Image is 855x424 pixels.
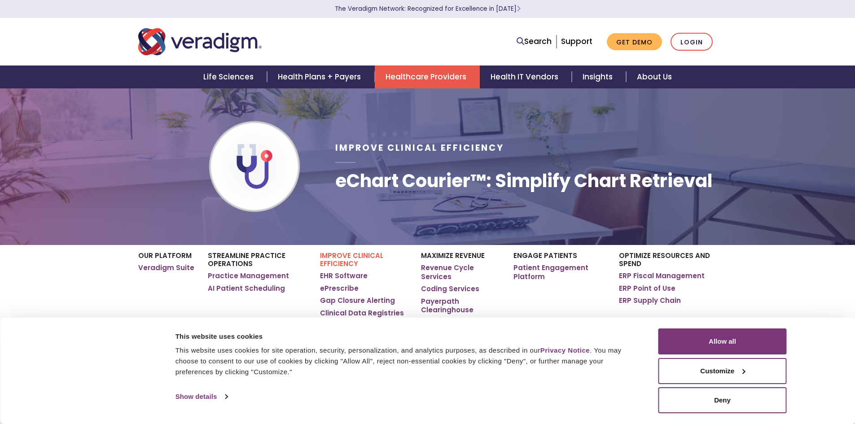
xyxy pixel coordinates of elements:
[320,284,359,293] a: ePrescribe
[421,297,500,315] a: Payerpath Clearinghouse
[572,66,626,88] a: Insights
[513,263,605,281] a: Patient Engagement Platform
[480,66,572,88] a: Health IT Vendors
[626,66,683,88] a: About Us
[320,309,404,318] a: Clinical Data Registries
[607,33,662,51] a: Get Demo
[421,284,479,293] a: Coding Services
[267,66,374,88] a: Health Plans + Payers
[335,170,712,192] h1: eChart Courier™: Simplify Chart Retrieval
[658,387,787,413] button: Deny
[138,27,262,57] img: Veradigm logo
[208,284,285,293] a: AI Patient Scheduling
[138,263,194,272] a: Veradigm Suite
[517,35,552,48] a: Search
[540,346,590,354] a: Privacy Notice
[619,271,705,280] a: ERP Fiscal Management
[658,328,787,354] button: Allow all
[175,331,638,342] div: This website uses cookies
[375,66,480,88] a: Healthcare Providers
[193,66,267,88] a: Life Sciences
[320,296,395,305] a: Gap Closure Alerting
[517,4,521,13] span: Learn More
[175,390,228,403] a: Show details
[671,33,713,51] a: Login
[421,263,500,281] a: Revenue Cycle Services
[320,271,368,280] a: EHR Software
[175,345,638,377] div: This website uses cookies for site operation, security, personalization, and analytics purposes, ...
[561,36,592,47] a: Support
[335,4,521,13] a: The Veradigm Network: Recognized for Excellence in [DATE]Learn More
[619,284,675,293] a: ERP Point of Use
[208,271,289,280] a: Practice Management
[619,296,681,305] a: ERP Supply Chain
[335,142,504,154] span: Improve Clinical Efficiency
[658,358,787,384] button: Customize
